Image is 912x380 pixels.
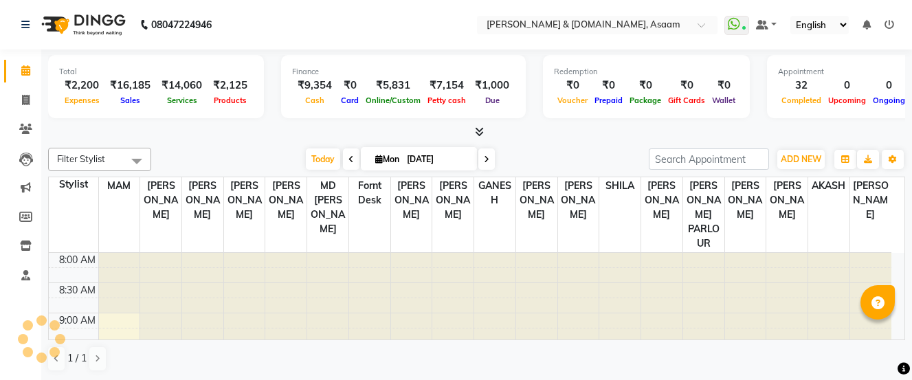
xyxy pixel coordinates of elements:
[649,148,769,170] input: Search Appointment
[709,78,739,93] div: ₹0
[156,78,208,93] div: ₹14,060
[61,96,103,105] span: Expenses
[391,177,432,223] span: [PERSON_NAME]
[474,177,515,209] span: GANESH
[591,78,626,93] div: ₹0
[825,78,869,93] div: 0
[372,154,403,164] span: Mon
[554,78,591,93] div: ₹0
[265,177,307,223] span: [PERSON_NAME]
[850,177,891,223] span: [PERSON_NAME]
[337,96,362,105] span: Card
[140,177,181,223] span: [PERSON_NAME]
[432,177,474,223] span: [PERSON_NAME]
[56,283,98,298] div: 8:30 AM
[224,177,265,223] span: [PERSON_NAME]
[292,78,337,93] div: ₹9,354
[182,177,223,223] span: [PERSON_NAME]
[210,96,250,105] span: Products
[825,96,869,105] span: Upcoming
[626,96,665,105] span: Package
[35,5,129,44] img: logo
[56,253,98,267] div: 8:00 AM
[151,5,212,44] b: 08047224946
[59,66,253,78] div: Total
[591,96,626,105] span: Prepaid
[665,96,709,105] span: Gift Cards
[99,177,140,194] span: MAM
[424,96,469,105] span: Petty cash
[208,78,253,93] div: ₹2,125
[482,96,503,105] span: Due
[403,149,471,170] input: 2025-09-01
[766,177,808,223] span: [PERSON_NAME]
[808,177,849,194] span: AKASH
[558,177,599,223] span: [PERSON_NAME]
[778,96,825,105] span: Completed
[56,313,98,328] div: 9:00 AM
[554,96,591,105] span: Voucher
[869,78,909,93] div: 0
[57,153,105,164] span: Filter Stylist
[349,177,390,209] span: fornt desk
[516,177,557,223] span: [PERSON_NAME]
[337,78,362,93] div: ₹0
[725,177,766,223] span: [PERSON_NAME]
[292,66,515,78] div: Finance
[641,177,682,223] span: [PERSON_NAME]
[683,177,724,252] span: [PERSON_NAME] PARLOUR
[104,78,156,93] div: ₹16,185
[306,148,340,170] span: Today
[665,78,709,93] div: ₹0
[67,351,87,366] span: 1 / 1
[307,177,348,238] span: MD [PERSON_NAME]
[599,177,641,194] span: SHILA
[117,96,144,105] span: Sales
[302,96,328,105] span: Cash
[781,154,821,164] span: ADD NEW
[362,96,424,105] span: Online/Custom
[554,66,739,78] div: Redemption
[59,78,104,93] div: ₹2,200
[869,96,909,105] span: Ongoing
[778,78,825,93] div: 32
[49,177,98,192] div: Stylist
[709,96,739,105] span: Wallet
[626,78,665,93] div: ₹0
[362,78,424,93] div: ₹5,831
[777,150,825,169] button: ADD NEW
[469,78,515,93] div: ₹1,000
[164,96,201,105] span: Services
[424,78,469,93] div: ₹7,154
